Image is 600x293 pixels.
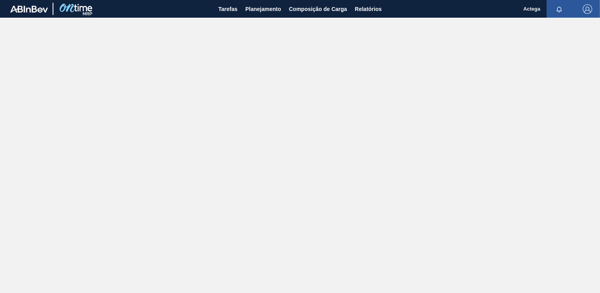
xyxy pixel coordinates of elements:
span: Composição de Carga [289,4,347,14]
button: Notificações [547,4,572,15]
span: Tarefas [218,4,238,14]
img: Logout [583,4,592,14]
span: Planejamento [245,4,281,14]
span: Relatórios [355,4,382,14]
img: TNhmsLtSVTkK8tSr43FrP2fwEKptu5GPRR3wAAAABJRU5ErkJggg== [10,5,48,13]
